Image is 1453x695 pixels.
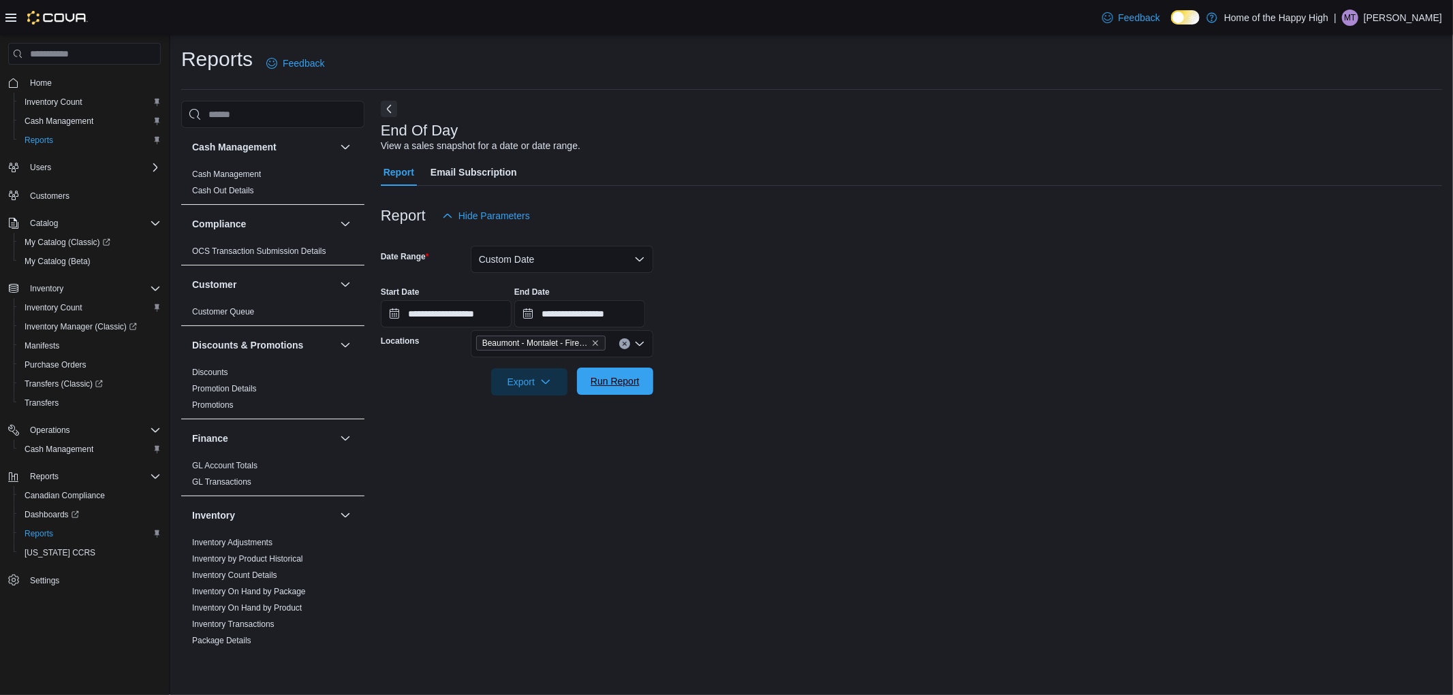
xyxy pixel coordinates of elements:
span: Email Subscription [431,159,517,186]
span: Cash Management [19,113,161,129]
div: Maeryn Thrall [1342,10,1358,26]
a: Cash Out Details [192,186,254,195]
a: Inventory Adjustments [192,538,272,547]
span: Inventory Manager (Classic) [25,321,137,332]
a: Cash Management [19,113,99,129]
button: Canadian Compliance [14,486,166,505]
span: GL Transactions [192,476,251,487]
span: Transfers (Classic) [25,378,103,389]
button: Inventory [25,280,69,297]
p: | [1334,10,1337,26]
span: Export [499,368,559,395]
span: Operations [30,425,70,436]
a: Cash Management [192,169,261,179]
a: Purchase Orders [19,357,92,373]
a: Inventory Manager (Classic) [14,317,166,336]
button: Reports [14,524,166,543]
button: Catalog [3,214,166,233]
a: Feedback [261,50,330,77]
a: Inventory Manager (Classic) [19,319,142,335]
a: My Catalog (Classic) [19,234,116,250]
label: Locations [381,336,420,346]
button: Discounts & Promotions [337,337,354,353]
nav: Complex example [8,67,161,626]
button: Hide Parameters [437,202,535,229]
span: Package Details [192,635,251,646]
button: Purchase Orders [14,355,166,374]
button: Reports [3,467,166,486]
button: Users [3,158,166,177]
span: Inventory Count [19,94,161,110]
span: Reports [19,526,161,542]
button: My Catalog (Beta) [14,252,166,271]
span: Run Report [591,374,640,388]
button: Manifests [14,336,166,355]
a: Dashboards [19,506,84,523]
button: Open list of options [634,338,645,349]
span: Operations [25,422,161,438]
span: Customer Queue [192,306,254,317]
button: Customer [192,278,334,291]
div: Cash Management [181,166,364,204]
span: Cash Management [19,441,161,457]
button: Clear input [619,338,630,349]
span: Settings [30,575,59,586]
span: Purchase Orders [19,357,161,373]
a: GL Transactions [192,477,251,487]
span: Catalog [30,218,58,229]
span: Inventory Transactions [192,619,275,630]
a: Inventory Count [19,300,88,316]
span: Promotions [192,400,234,410]
a: Inventory Count Details [192,570,277,580]
span: Inventory Count [25,302,82,313]
span: Reports [25,468,161,485]
a: Customer Queue [192,307,254,317]
a: Inventory Transactions [192,619,275,629]
a: Inventory by Product Historical [192,554,303,564]
h3: Report [381,208,426,224]
button: Cash Management [337,139,354,155]
span: Inventory [25,280,161,297]
a: Transfers (Classic) [14,374,166,393]
button: Run Report [577,368,653,395]
button: Custom Date [471,246,653,273]
button: Catalog [25,215,63,231]
span: Cash Management [25,444,93,455]
button: Inventory Count [14,298,166,317]
a: Reports [19,132,59,148]
div: Compliance [181,243,364,265]
span: My Catalog (Beta) [25,256,91,267]
button: [US_STATE] CCRS [14,543,166,562]
div: Customer [181,304,364,325]
span: Cash Management [192,169,261,180]
a: [US_STATE] CCRS [19,545,101,561]
button: Operations [3,421,166,440]
span: Dashboards [19,506,161,523]
span: Promotion Details [192,383,257,394]
span: Canadian Compliance [19,487,161,504]
span: Manifests [25,340,59,351]
a: Customers [25,188,75,204]
span: Beaumont - Montalet - Fire & Flower [476,336,606,351]
button: Reports [14,131,166,150]
span: Dashboards [25,509,79,520]
a: Inventory On Hand by Product [192,603,302,613]
a: OCS Transaction Submission Details [192,246,326,256]
span: Inventory Count [25,97,82,108]
span: Users [25,159,161,176]
span: OCS Transaction Submission Details [192,246,326,257]
span: Reports [30,471,59,482]
a: My Catalog (Beta) [19,253,96,270]
a: Discounts [192,368,228,377]
span: MT [1344,10,1356,26]
a: Dashboards [14,505,166,524]
a: Feedback [1097,4,1166,31]
a: Home [25,75,57,91]
span: Feedback [1119,11,1160,25]
span: Cash Management [25,116,93,127]
button: Operations [25,422,76,438]
input: Dark Mode [1171,10,1200,25]
span: Customers [30,191,69,201]
a: Inventory On Hand by Package [192,587,306,596]
span: Inventory On Hand by Product [192,602,302,613]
